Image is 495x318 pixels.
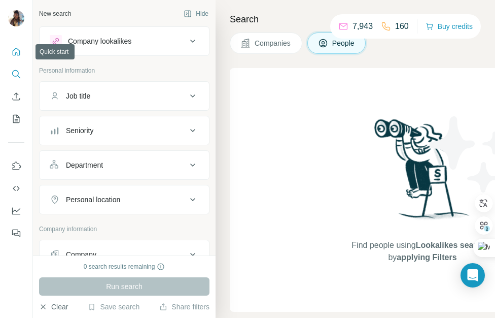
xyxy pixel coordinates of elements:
div: Personal location [66,195,120,205]
button: Dashboard [8,202,24,220]
img: tab_keywords_by_traffic_grey.svg [115,64,123,72]
div: Job title [66,91,90,101]
span: applying Filters [397,253,456,262]
div: v 4.0.25 [28,16,50,24]
button: Quick start [8,43,24,61]
h4: Search [230,12,483,26]
button: Department [40,153,209,177]
button: Buy credits [426,19,473,34]
button: Company lookalikes [40,29,209,53]
button: Save search [88,302,139,312]
span: Lookalikes search [416,241,486,249]
button: My lists [8,110,24,128]
button: Clear [39,302,68,312]
div: Mots-clés [126,65,155,72]
button: Enrich CSV [8,87,24,106]
button: Use Surfe API [8,179,24,198]
div: Seniority [66,125,93,136]
div: Company lookalikes [68,36,131,46]
span: Companies [255,38,292,48]
img: Surfe Illustration - Woman searching with binoculars [370,116,475,230]
div: Department [66,160,103,170]
button: Seniority [40,118,209,143]
p: 160 [395,20,409,33]
button: Company [40,242,209,267]
img: tab_domain_overview_orange.svg [41,64,49,72]
div: Open Intercom Messenger [461,263,485,288]
div: Domaine: [DOMAIN_NAME] [26,26,115,35]
div: 0 search results remaining [84,262,165,271]
img: logo_orange.svg [16,16,24,24]
p: Personal information [39,66,209,75]
button: Hide [176,6,216,21]
div: Company [66,249,96,260]
div: New search [39,9,71,18]
img: website_grey.svg [16,26,24,35]
img: Avatar [8,10,24,26]
button: Feedback [8,224,24,242]
div: Domaine [52,65,78,72]
p: Company information [39,225,209,234]
button: Use Surfe on LinkedIn [8,157,24,175]
button: Job title [40,84,209,108]
p: 7,943 [352,20,373,33]
button: Search [8,65,24,83]
span: People [332,38,356,48]
button: Personal location [40,187,209,212]
button: Share filters [159,302,209,312]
